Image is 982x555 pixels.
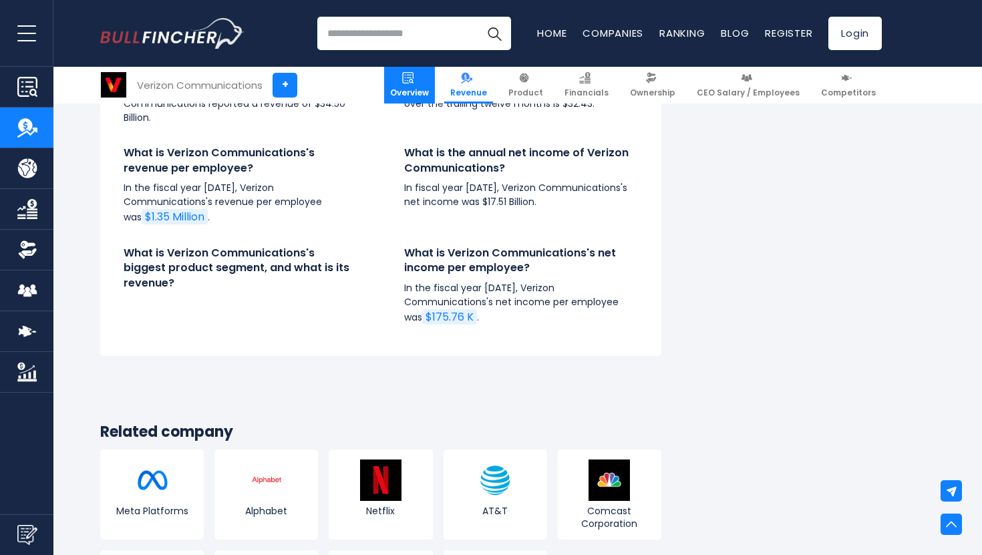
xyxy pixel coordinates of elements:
a: CEO Salary / Employees [691,67,806,104]
h4: What is the annual net income of Verizon Communications? [404,146,638,176]
a: Companies [583,26,643,40]
p: In the fiscal year [DATE], Verizon Communications's net income per employee was . [404,281,638,325]
span: Overview [390,87,429,98]
span: Financials [564,87,609,98]
h4: What is Verizon Communications's net income per employee? [404,246,638,276]
span: Meta Platforms [104,505,200,517]
a: Netflix [329,449,432,539]
a: $175.76 K [422,309,477,325]
img: META logo [132,459,173,501]
span: CEO Salary / Employees [697,87,800,98]
a: Ownership [624,67,681,104]
span: Netflix [332,505,429,517]
img: Bullfincher logo [100,18,244,49]
img: Ownership [17,240,37,260]
div: Verizon Communications [137,77,263,93]
a: Register [765,26,812,40]
a: + [273,73,297,98]
span: Comcast Corporation [561,505,658,529]
a: Product [502,67,549,104]
a: Home [537,26,566,40]
span: Product [508,87,543,98]
img: GOOGL logo [246,459,287,501]
span: AT&T [447,505,544,517]
a: AT&T [444,449,547,539]
img: CMCSA logo [589,459,630,501]
h3: Related company [100,423,661,442]
span: Alphabet [218,505,315,517]
a: Revenue [444,67,493,104]
span: Competitors [821,87,876,98]
a: Financials [558,67,615,104]
a: Ranking [659,26,705,40]
a: Comcast Corporation [558,449,661,539]
a: Go to homepage [100,18,244,49]
h4: What is Verizon Communications's biggest product segment, and what is its revenue? [124,246,357,291]
p: In the fiscal year [DATE], Verizon Communications's revenue per employee was . [124,181,357,225]
p: In the second quarter (Q2) of 2025, Verizon Communications reported a revenue of $34.50 Billion. [124,83,357,125]
h4: What is Verizon Communications's revenue per employee? [124,146,357,176]
span: Ownership [630,87,675,98]
a: Alphabet [214,449,318,539]
a: Overview [384,67,435,104]
img: VZ logo [101,72,126,98]
p: In fiscal year [DATE], Verizon Communications's net income was $17.51 Billion. [404,181,638,209]
span: Revenue [450,87,487,98]
a: Meta Platforms [100,449,204,539]
a: Login [828,17,882,50]
a: $1.35 Million [142,209,208,224]
img: T logo [474,459,516,501]
a: Competitors [815,67,882,104]
button: Search [478,17,511,50]
img: NFLX logo [360,459,401,501]
a: Blog [721,26,749,40]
